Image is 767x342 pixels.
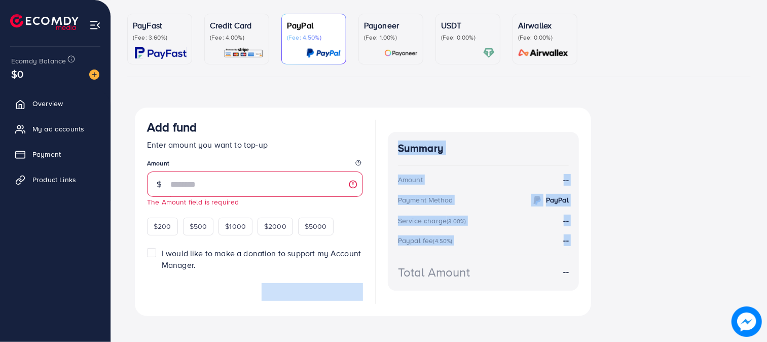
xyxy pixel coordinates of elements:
[135,47,187,59] img: card
[546,195,569,205] strong: PayPal
[483,47,495,59] img: card
[441,33,495,42] p: (Fee: 0.00%)
[287,19,341,31] p: PayPal
[264,221,286,231] span: $2000
[11,56,66,66] span: Ecomdy Balance
[287,33,341,42] p: (Fee: 4.50%)
[305,221,327,231] span: $5000
[447,217,466,225] small: (3.00%)
[8,144,103,164] a: Payment
[515,47,572,59] img: card
[306,47,341,59] img: card
[441,19,495,31] p: USDT
[224,47,264,59] img: card
[564,215,569,226] strong: --
[89,70,99,80] img: image
[133,33,187,42] p: (Fee: 3.60%)
[32,175,76,185] span: Product Links
[162,248,361,270] span: I would like to make a donation to support my Account Manager.
[133,19,187,31] p: PayFast
[518,19,572,31] p: Airwallex
[8,119,103,139] a: My ad accounts
[364,19,418,31] p: Payoneer
[190,221,207,231] span: $500
[531,194,543,207] img: credit
[8,93,103,114] a: Overview
[210,19,264,31] p: Credit Card
[154,221,171,231] span: $200
[518,33,572,42] p: (Fee: 0.00%)
[10,14,79,30] img: logo
[147,120,197,134] h3: Add fund
[564,234,569,246] strong: --
[398,263,470,281] div: Total Amount
[398,216,469,226] div: Service charge
[147,139,363,151] p: Enter amount you want to top-up
[32,98,63,109] span: Overview
[8,169,103,190] a: Product Links
[384,47,418,59] img: card
[147,197,239,207] small: The Amount field is required
[147,159,363,172] legend: Amount
[398,235,456,246] div: Paypal fee
[398,142,569,155] h4: Summary
[433,237,453,245] small: (4.50%)
[89,19,101,31] img: menu
[732,306,761,336] img: image
[398,175,423,185] div: Amount
[32,149,61,159] span: Payment
[210,33,264,42] p: (Fee: 4.00%)
[11,66,23,81] span: $0
[564,266,569,278] strong: --
[564,174,569,186] strong: --
[364,33,418,42] p: (Fee: 1.00%)
[225,221,246,231] span: $1000
[398,195,453,205] div: Payment Method
[32,124,84,134] span: My ad accounts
